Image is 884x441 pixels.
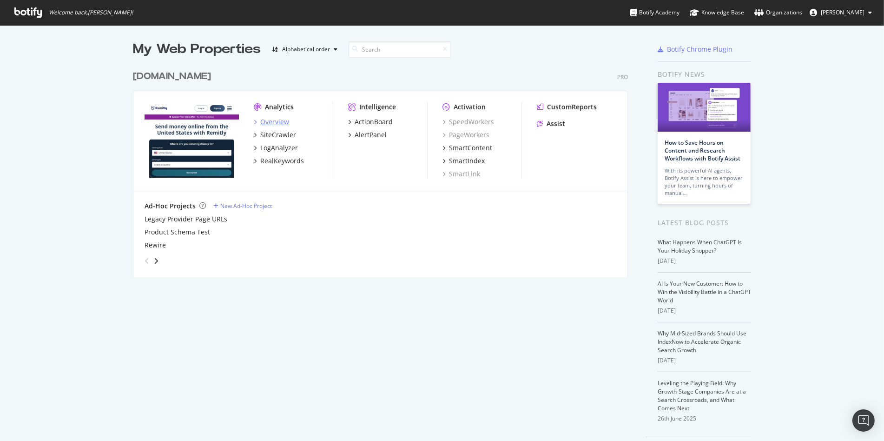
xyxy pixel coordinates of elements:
a: Why Mid-Sized Brands Should Use IndexNow to Accelerate Organic Search Growth [658,329,746,354]
div: RealKeywords [260,156,304,166]
div: Latest Blog Posts [658,218,751,228]
a: SpeedWorkers [442,117,494,127]
div: Intelligence [359,102,396,112]
a: Leveling the Playing Field: Why Growth-Stage Companies Are at a Search Crossroads, and What Comes... [658,379,746,412]
div: ActionBoard [355,117,393,127]
a: ActionBoard [348,117,393,127]
span: Oksana Salvarovska [821,8,864,16]
div: 26th June 2025 [658,414,751,423]
div: Botify news [658,69,751,80]
a: What Happens When ChatGPT Is Your Holiday Shopper? [658,238,742,254]
a: AI Is Your New Customer: How to Win the Visibility Battle in a ChatGPT World [658,280,751,304]
div: [DATE] [658,307,751,315]
div: [DOMAIN_NAME] [133,70,211,83]
a: SmartIndex [442,156,485,166]
a: New Ad-Hoc Project [213,202,272,210]
img: remitly.com [145,102,239,178]
div: Botify Chrome Plugin [667,45,732,54]
div: SmartIndex [449,156,485,166]
div: grid [133,59,635,277]
a: Rewire [145,241,166,250]
img: How to Save Hours on Content and Research Workflows with Botify Assist [658,83,751,132]
div: With its powerful AI agents, Botify Assist is here to empower your team, turning hours of manual… [665,167,744,197]
div: My Web Properties [133,40,261,59]
a: PageWorkers [442,130,489,140]
a: Product Schema Test [145,227,210,237]
a: AlertPanel [348,130,387,140]
a: SmartContent [442,143,492,153]
div: Assist [547,119,565,128]
a: Overview [254,117,289,127]
div: AlertPanel [355,130,387,140]
a: LogAnalyzer [254,143,298,153]
div: SmartContent [449,143,492,153]
div: [DATE] [658,257,751,265]
a: SiteCrawler [254,130,296,140]
div: SiteCrawler [260,130,296,140]
div: Overview [260,117,289,127]
button: Alphabetical order [268,42,341,57]
div: LogAnalyzer [260,143,298,153]
a: Assist [537,119,565,128]
span: Welcome back, [PERSON_NAME] ! [49,9,133,16]
div: Ad-Hoc Projects [145,201,196,211]
div: Knowledge Base [690,8,744,17]
a: [DOMAIN_NAME] [133,70,215,83]
input: Search [349,41,451,58]
div: Activation [454,102,486,112]
div: angle-right [153,256,159,266]
a: Legacy Provider Page URLs [145,214,227,224]
a: RealKeywords [254,156,304,166]
a: Botify Chrome Plugin [658,45,732,54]
a: How to Save Hours on Content and Research Workflows with Botify Assist [665,139,740,162]
div: New Ad-Hoc Project [220,202,272,210]
div: Open Intercom Messenger [852,409,875,432]
div: CustomReports [547,102,597,112]
button: [PERSON_NAME] [802,5,879,20]
div: Organizations [754,8,802,17]
div: [DATE] [658,356,751,365]
div: Analytics [265,102,294,112]
a: CustomReports [537,102,597,112]
div: Alphabetical order [282,47,330,52]
div: angle-left [141,254,153,268]
div: Botify Academy [630,8,679,17]
a: SmartLink [442,169,480,179]
div: Pro [617,73,628,81]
